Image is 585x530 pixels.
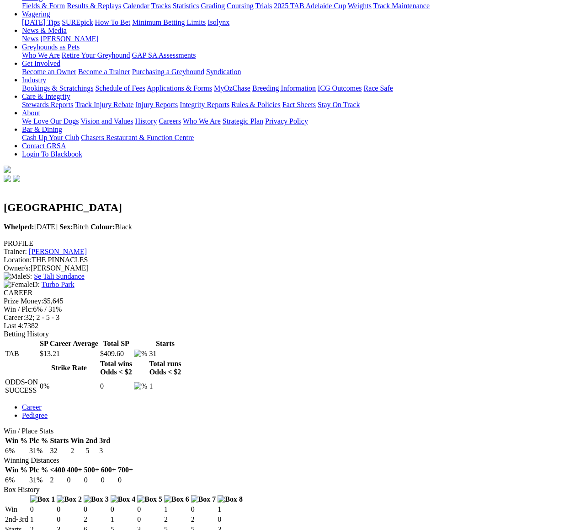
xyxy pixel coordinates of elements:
[22,51,581,59] div: Greyhounds as Pets
[22,84,581,92] div: Industry
[49,436,69,445] th: Starts
[22,51,60,59] a: Who We Are
[5,436,28,445] th: Win %
[29,476,48,485] td: 31%
[30,495,55,503] img: Box 1
[40,35,98,43] a: [PERSON_NAME]
[227,2,254,10] a: Coursing
[134,350,147,358] img: %
[201,2,225,10] a: Grading
[180,101,229,108] a: Integrity Reports
[90,223,132,231] span: Black
[5,476,28,485] td: 6%
[83,515,109,524] td: 2
[39,378,99,395] td: 0%
[84,476,100,485] td: 0
[29,465,48,475] th: Plc %
[191,515,217,524] td: 2
[30,505,56,514] td: 0
[5,349,38,358] td: TAB
[90,223,115,231] b: Colour:
[75,101,133,108] a: Track Injury Rebate
[123,2,149,10] a: Calendar
[149,349,181,358] td: 31
[84,465,100,475] th: 500+
[4,175,11,182] img: facebook.svg
[39,339,99,348] th: SP Career Average
[132,18,206,26] a: Minimum Betting Limits
[318,84,362,92] a: ICG Outcomes
[67,476,83,485] td: 0
[22,35,581,43] div: News & Media
[4,427,581,435] div: Win / Place Stats
[13,175,20,182] img: twitter.svg
[4,322,581,330] div: 7382
[100,349,133,358] td: $409.60
[5,515,29,524] td: 2nd-3rd
[223,117,263,125] a: Strategic Plan
[149,359,181,377] th: Total runs Odds < $2
[4,281,32,289] img: Female
[56,505,82,514] td: 0
[85,446,98,455] td: 5
[173,2,199,10] a: Statistics
[100,359,133,377] th: Total wins Odds < $2
[100,378,133,395] td: 0
[274,2,346,10] a: 2025 TAB Adelaide Cup
[135,101,178,108] a: Injury Reports
[22,59,60,67] a: Get Involved
[231,101,281,108] a: Rules & Policies
[22,134,581,142] div: Bar & Dining
[80,117,133,125] a: Vision and Values
[95,84,145,92] a: Schedule of Fees
[217,515,243,524] td: 0
[22,43,80,51] a: Greyhounds as Pets
[134,382,147,390] img: %
[111,495,136,503] img: Box 4
[22,125,62,133] a: Bar & Dining
[318,101,360,108] a: Stay On Track
[29,446,48,455] td: 31%
[4,330,581,338] div: Betting History
[22,109,40,117] a: About
[4,486,581,494] div: Box History
[137,495,162,503] img: Box 5
[147,84,212,92] a: Applications & Forms
[4,297,581,305] div: $5,645
[22,134,79,141] a: Cash Up Your Club
[84,495,109,503] img: Box 3
[4,201,581,214] h2: [GEOGRAPHIC_DATA]
[59,223,73,231] b: Sex:
[22,117,79,125] a: We Love Our Dogs
[348,2,372,10] a: Weights
[83,505,109,514] td: 0
[22,92,70,100] a: Care & Integrity
[117,476,133,485] td: 0
[22,18,581,27] div: Wagering
[22,35,38,43] a: News
[282,101,316,108] a: Fact Sheets
[42,281,74,288] a: Turbo Park
[4,305,33,313] span: Win / Plc:
[373,2,430,10] a: Track Maintenance
[4,166,11,173] img: logo-grsa-white.png
[67,465,83,475] th: 400+
[4,289,581,297] div: CAREER
[22,101,581,109] div: Care & Integrity
[4,239,581,248] div: PROFILE
[4,305,581,314] div: 6% / 31%
[151,2,171,10] a: Tracks
[39,359,99,377] th: Strike Rate
[4,322,24,330] span: Last 4:
[78,68,130,76] a: Become a Trainer
[22,84,93,92] a: Bookings & Scratchings
[34,272,85,280] a: Se Tali Sundance
[95,18,131,26] a: How To Bet
[62,51,130,59] a: Retire Your Greyhound
[149,339,181,348] th: Starts
[5,378,38,395] td: ODDS-ON SUCCESS
[81,134,194,141] a: Chasers Restaurant & Function Centre
[49,476,65,485] td: 2
[110,505,136,514] td: 0
[22,18,60,26] a: [DATE] Tips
